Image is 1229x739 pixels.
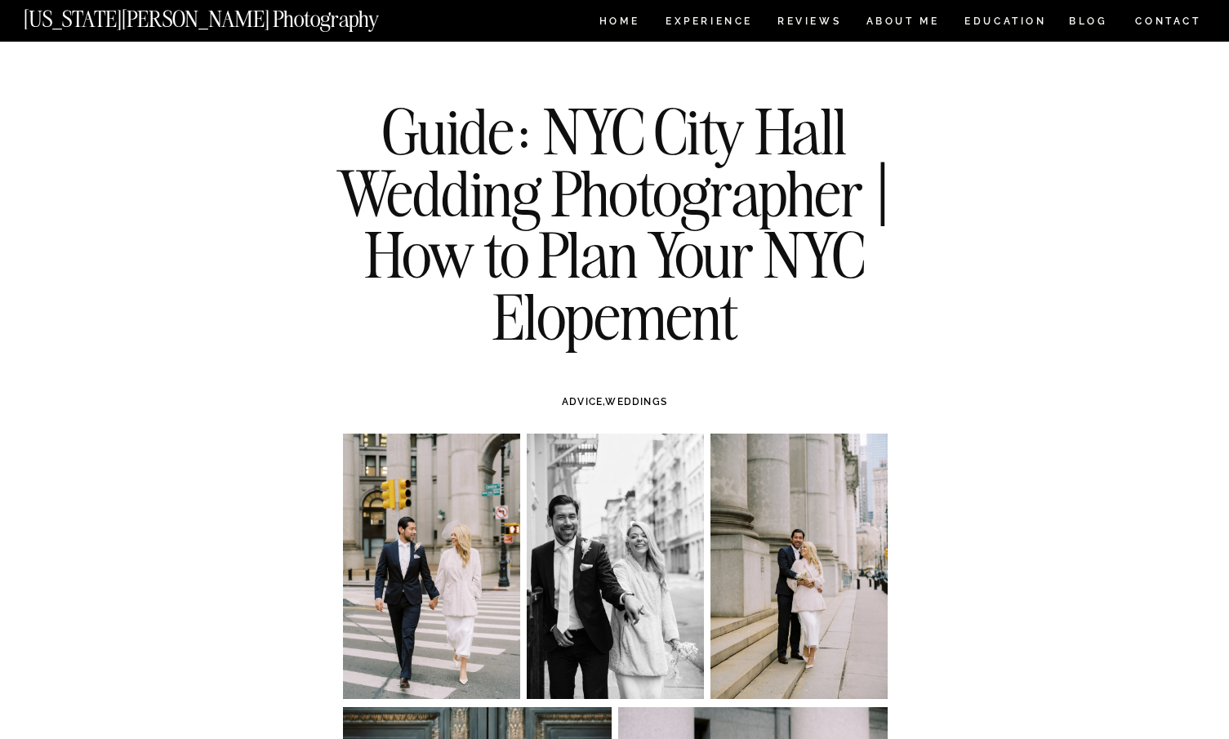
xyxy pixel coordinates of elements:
a: ADVICE [562,396,603,407]
a: EDUCATION [963,16,1049,30]
a: Experience [666,16,751,30]
a: REVIEWS [777,16,839,30]
a: CONTACT [1134,12,1202,30]
h3: , [377,394,853,409]
a: HOME [596,16,643,30]
a: BLOG [1069,16,1108,30]
a: WEDDINGS [605,396,667,407]
img: Bride and groom crossing Centre St. i downtown Manhattan after eloping at city hall. [343,434,520,699]
a: ABOUT ME [866,16,940,30]
img: Bride and groom in front of the subway station in downtown Manhattan following their NYC City Hal... [710,434,888,699]
h1: Guide: NYC City Hall Wedding Photographer | How to Plan Your NYC Elopement [318,100,911,347]
a: [US_STATE][PERSON_NAME] Photography [24,8,434,22]
img: Bride and groom outside the Soho Grand by NYC city hall wedding photographer [527,434,704,699]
